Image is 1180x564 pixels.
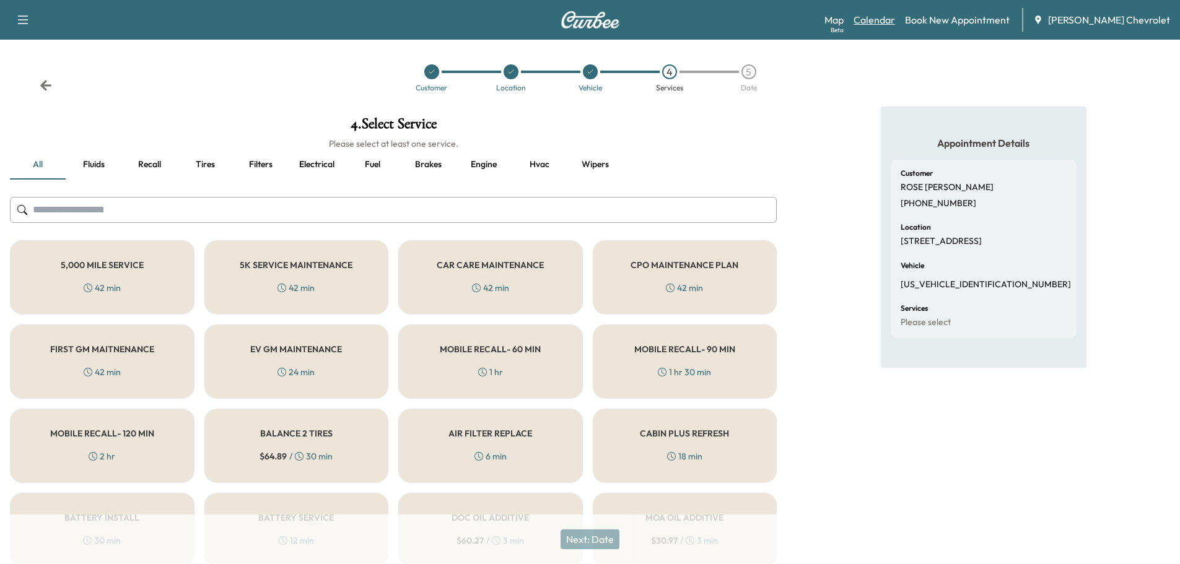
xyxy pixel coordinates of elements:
div: 5 [741,64,756,79]
span: $ 64.89 [260,450,287,462]
div: Customer [416,84,447,92]
h5: EV GM MAINTENANCE [250,345,342,354]
div: basic tabs example [10,150,777,180]
p: [US_VEHICLE_IDENTIFICATION_NUMBER] [901,279,1071,290]
button: all [10,150,66,180]
h5: CAR CARE MAINTENANCE [437,261,544,269]
div: 42 min [84,366,121,378]
div: 42 min [666,282,703,294]
div: Services [656,84,683,92]
div: Back [40,79,52,92]
button: Fuel [344,150,400,180]
h5: FIRST GM MAITNENANCE [50,345,154,354]
img: Curbee Logo [561,11,620,28]
p: ROSE [PERSON_NAME] [901,182,994,193]
h6: Vehicle [901,262,924,269]
h6: Services [901,305,928,312]
h5: BATTERY SERVICE [258,513,334,522]
button: Engine [456,150,512,180]
a: MapBeta [824,12,844,27]
button: Wipers [567,150,623,180]
button: Tires [177,150,233,180]
h1: 4 . Select Service [10,116,777,137]
div: 42 min [84,282,121,294]
button: Electrical [289,150,344,180]
div: Vehicle [579,84,602,92]
div: / 30 min [260,450,333,462]
h5: BATTERY INSTALL [64,513,139,522]
h5: MOBILE RECALL- 60 MIN [440,345,541,354]
div: 18 min [667,450,702,462]
h5: DOC OIL ADDITIVE [452,513,529,522]
button: Fluids [66,150,121,180]
div: 2 hr [89,450,115,462]
button: Hvac [512,150,567,180]
h5: 5,000 MILE SERVICE [61,261,144,269]
div: 4 [662,64,677,79]
a: Book New Appointment [905,12,1010,27]
div: Date [741,84,757,92]
h6: Please select at least one service. [10,137,777,150]
button: Recall [121,150,177,180]
p: [PHONE_NUMBER] [901,198,976,209]
h6: Customer [901,170,933,177]
button: Brakes [400,150,456,180]
p: Please select [901,317,951,328]
div: 24 min [278,366,315,378]
h6: Location [901,223,931,231]
h5: CABIN PLUS REFRESH [640,429,729,438]
h5: MOBILE RECALL- 120 MIN [50,429,154,438]
div: 42 min [472,282,509,294]
h5: CPO MAINTENANCE PLAN [631,261,738,269]
div: 1 hr 30 min [658,366,711,378]
div: 42 min [278,282,315,294]
a: Calendar [854,12,895,27]
h5: AIR FILTER REPLACE [448,429,532,438]
p: [STREET_ADDRESS] [901,236,982,247]
span: [PERSON_NAME] Chevrolet [1048,12,1170,27]
div: 1 hr [478,366,503,378]
h5: 5K SERVICE MAINTENANCE [240,261,352,269]
h5: MOA OIL ADDITIVE [645,513,723,522]
div: Location [496,84,526,92]
h5: Appointment Details [891,136,1077,150]
h5: BALANCE 2 TIRES [260,429,333,438]
div: 6 min [474,450,507,462]
button: Filters [233,150,289,180]
div: Beta [831,25,844,35]
h5: MOBILE RECALL- 90 MIN [634,345,735,354]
